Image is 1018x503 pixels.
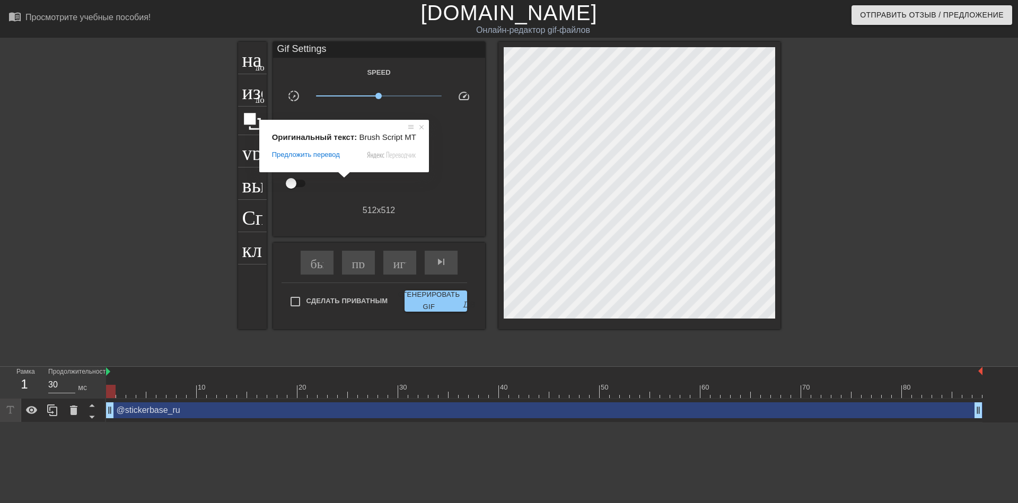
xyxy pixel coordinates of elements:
ya-tr-span: мс [78,383,87,392]
ya-tr-span: клавиатура [242,237,337,257]
div: 50 [601,382,610,393]
div: 40 [500,382,510,393]
ya-tr-span: Просмотрите учебные пособия! [25,13,151,22]
span: help [335,119,344,128]
ya-tr-span: двойная стрелка [463,295,551,307]
button: Отправить Отзыв / Предложение [852,5,1012,25]
ya-tr-span: изображение [242,79,353,99]
button: Сгенерировать GIF [405,290,467,312]
ya-tr-span: быстрый поворот [311,255,406,268]
ya-tr-span: играй_арроу [393,255,468,268]
span: Предложить перевод [272,150,340,160]
div: Gif Settings [273,42,485,58]
ya-tr-span: Отправить Отзыв / Предложение [860,8,1004,22]
ya-tr-span: Справка [242,205,313,225]
span: Оригинальный текст: [272,133,357,142]
label: Speed [367,67,390,78]
div: 20 [299,382,308,393]
ya-tr-span: добавить_круг [256,94,317,103]
ya-tr-span: Сделать Приватным [306,297,388,305]
ya-tr-span: Сгенерировать GIF [398,289,460,313]
a: Просмотрите учебные пособия! [8,10,151,27]
ya-tr-span: название [242,47,319,67]
ya-tr-span: Рамка [16,368,35,375]
div: 512 x 512 [273,204,485,217]
div: 80 [903,382,912,393]
label: Transparent [281,118,344,129]
div: 70 [802,382,812,393]
img: bound-end.png [978,367,982,375]
ya-tr-span: menu_book_бук меню [8,10,86,23]
ya-tr-span: skip_next - пропустить следующий [435,255,586,268]
div: 30 [399,382,409,393]
div: 1 [16,375,32,394]
ya-tr-span: Продолжительность [48,368,109,375]
ya-tr-span: урожай [242,140,306,160]
div: 60 [701,382,711,393]
ya-tr-span: пропускать ранее [352,255,446,268]
a: [DOMAIN_NAME] [420,1,597,24]
ya-tr-span: Онлайн-редактор gif-файлов [476,25,590,34]
ya-tr-span: добавить_круг [256,61,317,70]
ya-tr-span: выбор_размера_фото_большой [242,172,541,192]
span: slow_motion_video [287,90,300,102]
span: Brush Script MT [359,133,416,142]
span: speed [458,90,470,102]
div: 10 [198,382,207,393]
